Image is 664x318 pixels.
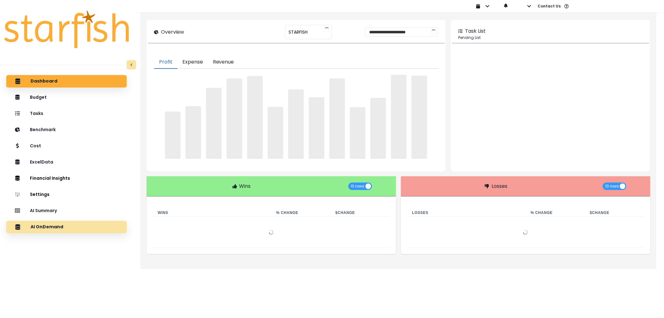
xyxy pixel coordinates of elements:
th: $ Change [585,209,644,217]
button: Financial Insights [6,172,127,185]
p: Pending List [458,35,643,40]
span: ‌ [206,88,222,159]
p: Losses [492,183,507,190]
button: AI Summary [6,205,127,217]
span: ‌ [268,107,283,159]
p: AI OnDemand [31,224,63,230]
p: Tasks [30,111,43,116]
button: Expense [177,56,208,69]
p: Wins [239,183,251,190]
p: ExcelData [30,159,53,165]
p: Overview [161,28,184,36]
span: ‌ [288,89,304,159]
button: Benchmark [6,124,127,136]
span: ‌ [412,76,427,159]
p: Dashboard [31,78,57,84]
th: % Change [271,209,330,217]
p: Cost [30,143,41,149]
p: Benchmark [30,127,56,132]
th: Wins [153,209,271,217]
p: Task List [465,27,486,35]
span: ‌ [309,97,324,159]
button: Cost [6,140,127,152]
button: Settings [6,188,127,201]
span: ‌ [165,112,181,159]
th: $ Change [331,209,390,217]
span: 10 rows [351,183,365,190]
span: ‌ [186,106,201,159]
button: Dashboard [6,75,127,88]
button: Tasks [6,107,127,120]
span: 10 rows [605,183,619,190]
span: ‌ [391,75,407,159]
th: % Change [525,209,585,217]
button: Profit [154,56,177,69]
span: ‌ [329,78,345,159]
span: ‌ [227,78,242,159]
span: ‌ [370,98,386,159]
p: AI Summary [30,208,57,213]
th: Losses [407,209,526,217]
button: AI OnDemand [6,221,127,233]
button: ExcelData [6,156,127,168]
p: Budget [30,95,47,100]
span: ‌ [247,76,263,159]
button: Revenue [208,56,239,69]
button: Budget [6,91,127,104]
span: STARFISH [289,26,308,39]
span: ‌ [350,107,365,159]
